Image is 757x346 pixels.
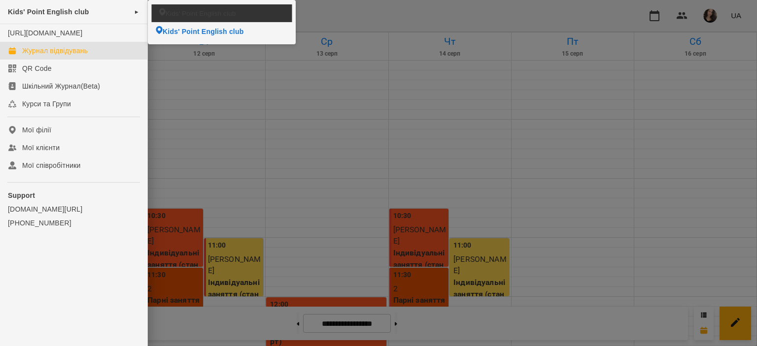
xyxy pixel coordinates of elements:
div: Мої співробітники [22,160,81,170]
div: Мої філії [22,125,51,135]
span: ► [134,8,139,16]
a: [DOMAIN_NAME][URL] [8,204,139,214]
div: QR Code [22,63,52,73]
span: Kids' Point English club [163,27,243,36]
p: Support [8,190,139,200]
div: Курси та Групи [22,99,71,109]
span: Kids' Point English club [8,8,89,16]
a: [URL][DOMAIN_NAME] [8,29,82,37]
div: Шкільний Журнал(Beta) [22,81,100,91]
span: Kids' Point English club [166,8,236,18]
a: [PHONE_NUMBER] [8,218,139,228]
div: Мої клієнти [22,143,60,153]
div: Журнал відвідувань [22,46,88,56]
